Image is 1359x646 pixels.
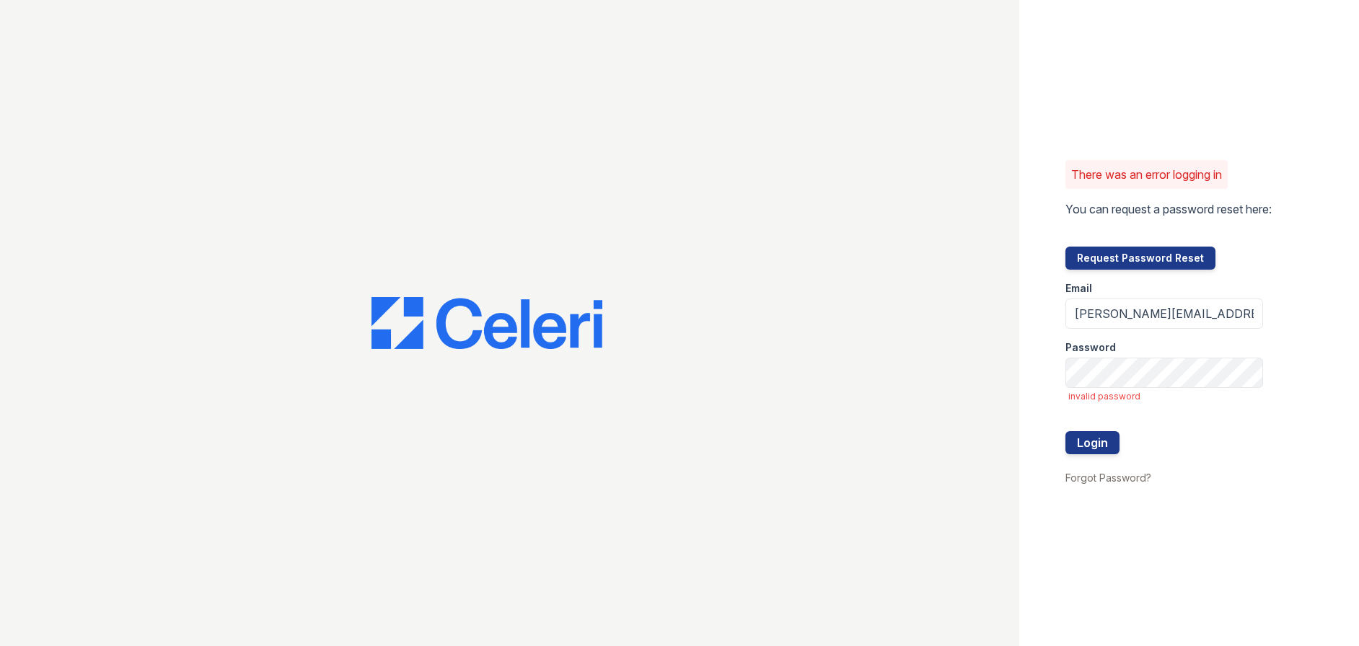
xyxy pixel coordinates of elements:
a: Forgot Password? [1065,472,1151,484]
label: Password [1065,340,1116,355]
img: CE_Logo_Blue-a8612792a0a2168367f1c8372b55b34899dd931a85d93a1a3d3e32e68fde9ad4.png [371,297,602,349]
button: Login [1065,431,1120,454]
p: There was an error logging in [1071,166,1222,183]
button: Request Password Reset [1065,247,1215,270]
p: You can request a password reset here: [1065,200,1272,218]
label: Email [1065,281,1092,296]
span: invalid password [1068,391,1263,402]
